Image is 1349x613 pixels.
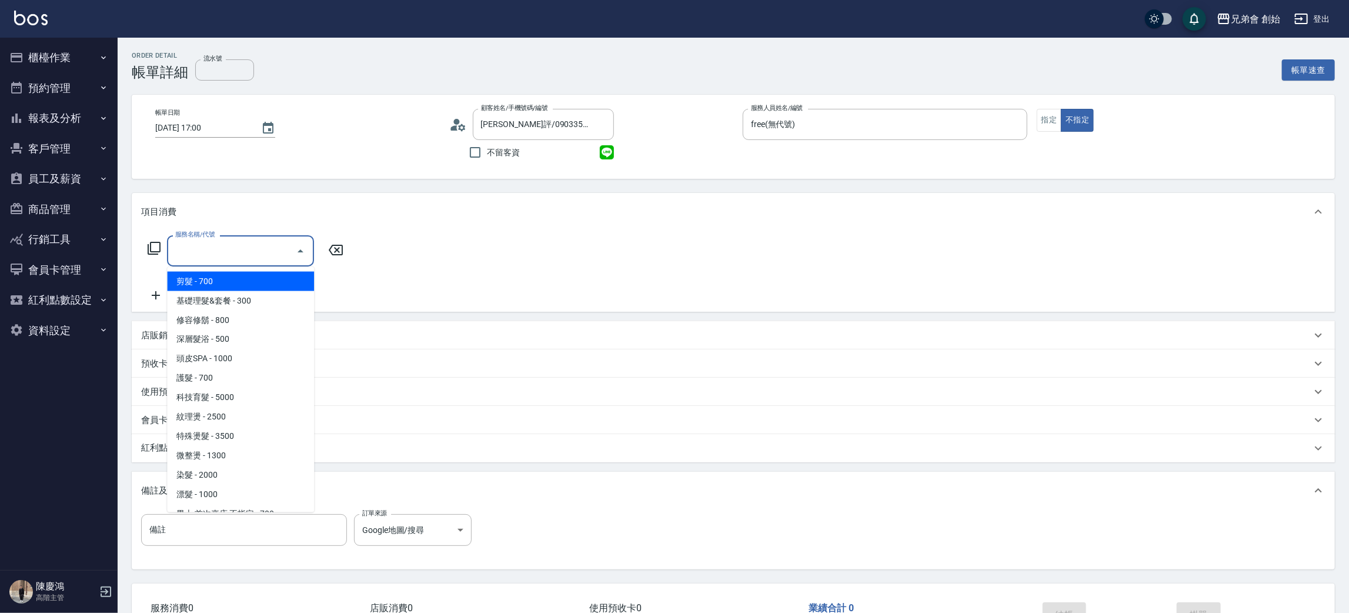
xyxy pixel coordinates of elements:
[132,64,188,81] h3: 帳單詳細
[36,592,96,603] p: 高階主管
[141,206,176,218] p: 項目消費
[5,224,113,255] button: 行銷工具
[1061,109,1094,132] button: 不指定
[155,118,249,138] input: YYYY/MM/DD hh:mm
[291,242,310,261] button: Close
[5,315,113,346] button: 資料設定
[167,369,314,388] span: 護髮 - 700
[141,329,176,342] p: 店販銷售
[1037,109,1062,132] button: 指定
[132,434,1335,462] div: 紅利點數剩餘點數: 0換算比率: 0.1
[167,311,314,330] span: 修容修鬍 - 800
[141,386,185,398] p: 使用預收卡
[132,193,1335,231] div: 項目消費
[167,505,314,524] span: 男士 首次來店 不指定 - 700
[1231,12,1280,26] div: 兄弟會 創始
[132,406,1335,434] div: 會員卡銷售
[487,146,520,159] span: 不留客資
[155,108,180,117] label: 帳單日期
[203,54,222,63] label: 流水號
[132,321,1335,349] div: 店販銷售
[167,447,314,466] span: 微整燙 - 1300
[1183,7,1206,31] button: save
[5,255,113,285] button: 會員卡管理
[175,230,215,239] label: 服務名稱/代號
[254,114,282,142] button: Choose date, selected date is 2025-10-11
[36,581,96,592] h5: 陳慶鴻
[141,358,185,370] p: 預收卡販賣
[600,145,614,159] img: line_icon
[167,291,314,311] span: 基礎理髮&套餐 - 300
[132,52,188,59] h2: Order detail
[132,378,1335,406] div: 使用預收卡編輯訂單不得編輯預收卡使用
[141,442,252,455] p: 紅利點數
[1290,8,1335,30] button: 登出
[167,388,314,408] span: 科技育髮 - 5000
[751,104,803,112] label: 服務人員姓名/編號
[5,73,113,104] button: 預約管理
[14,11,48,25] img: Logo
[9,580,33,604] img: Person
[167,427,314,447] span: 特殊燙髮 - 3500
[354,514,472,546] div: Google地圖/搜尋
[167,485,314,505] span: 漂髮 - 1000
[132,349,1335,378] div: 預收卡販賣
[167,272,314,291] span: 剪髮 - 700
[481,104,548,112] label: 顧客姓名/手機號碼/編號
[167,349,314,369] span: 頭皮SPA - 1000
[167,408,314,427] span: 紋理燙 - 2500
[141,485,185,497] p: 備註及來源
[132,472,1335,509] div: 備註及來源
[1282,59,1335,81] button: 帳單速查
[5,164,113,194] button: 員工及薪資
[5,103,113,134] button: 報表及分析
[5,194,113,225] button: 商品管理
[167,466,314,485] span: 染髮 - 2000
[1212,7,1285,31] button: 兄弟會 創始
[5,285,113,315] button: 紅利點數設定
[167,330,314,349] span: 深層髮浴 - 500
[132,231,1335,312] div: 項目消費
[141,414,185,427] p: 會員卡銷售
[5,134,113,164] button: 客戶管理
[5,42,113,73] button: 櫃檯作業
[362,509,387,518] label: 訂單來源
